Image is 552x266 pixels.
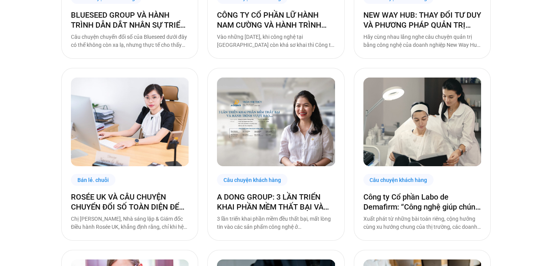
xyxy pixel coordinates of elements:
div: Câu chuyện khách hàng [217,174,287,186]
p: Câu chuyện chuyển đổi số của Blueseed dưới đây có thể không còn xa lạ, nhưng thực tế cho thấy nó ... [71,33,189,49]
p: Xuất phát từ những bài toán riêng, cộng hưởng cùng xu hướng chung của thị trường, các doanh nghiệ... [363,215,481,231]
a: ROSÉE UK VÀ CÂU CHUYỆN CHUYỂN ĐỔI SỐ TOÀN DIỆN ĐỂ NÂNG CAO TRẢI NGHIỆM KHÁCH HÀNG [71,192,189,212]
a: A DONG GROUP: 3 LẦN TRIỂN KHAI PHẦN MỀM THẤT BẠI VÀ HÀNH TRÌNH VƯỢT BÃO [217,192,335,212]
a: BLUESEED GROUP VÀ HÀNH TRÌNH DẪN DẮT NHÂN SỰ TRIỂN KHAI CÔNG NGHỆ [71,10,189,30]
a: NEW WAY HUB: THAY ĐỔI TƯ DUY VÀ PHƯƠNG PHÁP QUẢN TRỊ CÙNG [DOMAIN_NAME] [363,10,481,30]
p: Vào những [DATE], khi công nghệ tại [GEOGRAPHIC_DATA] còn khá sơ khai thì Công ty Cổ phần Lữ hành... [217,33,335,49]
p: Hãy cùng nhau lắng nghe câu chuyện quản trị bằng công nghệ của doanh nghiệp New Way Hub qua lời k... [363,33,481,49]
img: rosse uk chuyển đổi số cùng base.vn [71,78,189,166]
a: Công ty Cổ phần Labo de Demafirm: “Công nghệ giúp chúng tôi giải tỏa áp lực” [363,192,481,212]
p: 3 lần triển khai phần mềm đều thất bại, mất lòng tin vào các sản phẩm công nghệ ở [GEOGRAPHIC_DAT... [217,215,335,231]
div: Câu chuyện khách hàng [363,174,434,186]
a: CÔNG TY CỔ PHẦN LỮ HÀNH NAM CƯỜNG VÀ HÀNH TRÌNH ĐỔI MỚI PHƯƠNG THỨC QUẢN TRỊ CÙNG BASE PLATFORM [217,10,335,30]
div: Bán lẻ. chuỗi [71,174,115,186]
p: Chị [PERSON_NAME], Nhà sáng lập & Giám đốc Điều hành Rosée UK, khẳng định rằng, chỉ khi hệ thống ... [71,215,189,231]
